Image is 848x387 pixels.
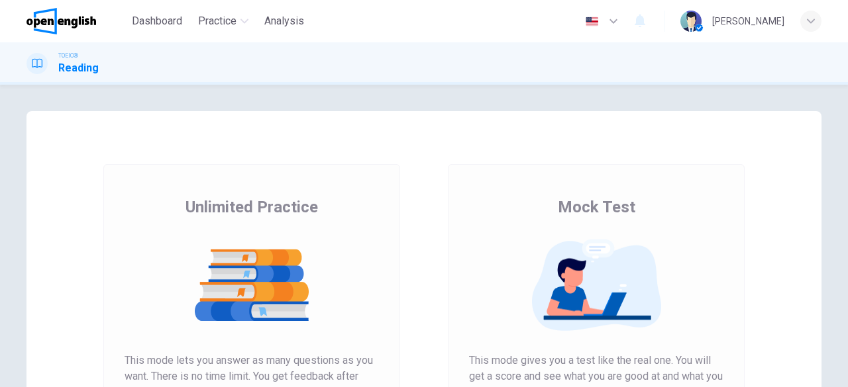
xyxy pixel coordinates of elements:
span: TOEIC® [58,51,78,60]
span: Mock Test [558,196,635,218]
button: Practice [193,9,254,33]
h1: Reading [58,60,99,76]
img: Profile picture [680,11,702,32]
button: Analysis [259,9,309,33]
img: OpenEnglish logo [26,8,96,34]
span: Practice [198,13,237,29]
img: en [584,17,600,26]
a: OpenEnglish logo [26,8,127,34]
span: Analysis [264,13,304,29]
div: [PERSON_NAME] [712,13,784,29]
span: Unlimited Practice [185,196,318,218]
span: Dashboard [132,13,182,29]
button: Dashboard [127,9,187,33]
